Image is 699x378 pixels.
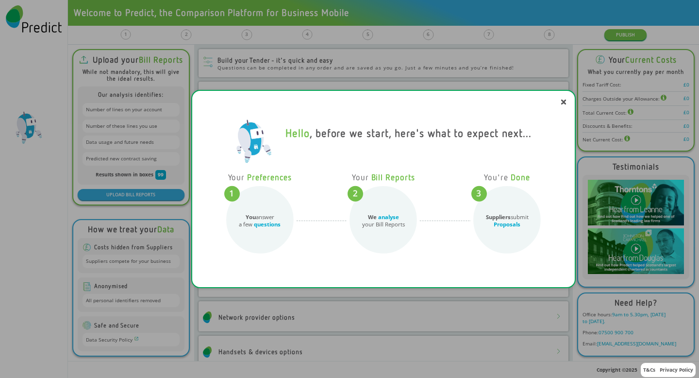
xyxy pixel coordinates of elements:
div: Your [347,172,419,182]
span: Proposals [494,221,520,228]
img: Predict Mobile [204,119,274,166]
div: Your [224,172,296,182]
span: questions [254,221,281,228]
div: answer a few [231,213,289,237]
div: , before we start, here's what to expect next... [285,127,569,169]
div: submit [478,213,536,237]
span: analyse [378,213,399,221]
b: Suppliers [486,213,511,221]
a: T&Cs [643,366,655,373]
b: We [368,213,377,221]
span: Bill Reports [371,172,416,182]
span: Hello [285,127,310,139]
div: your Bill Reports [354,213,413,237]
div: You're [471,172,543,182]
span: Done [511,172,530,182]
a: Privacy Policy [660,366,693,373]
span: Preferences [247,172,292,182]
b: You [246,213,256,221]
